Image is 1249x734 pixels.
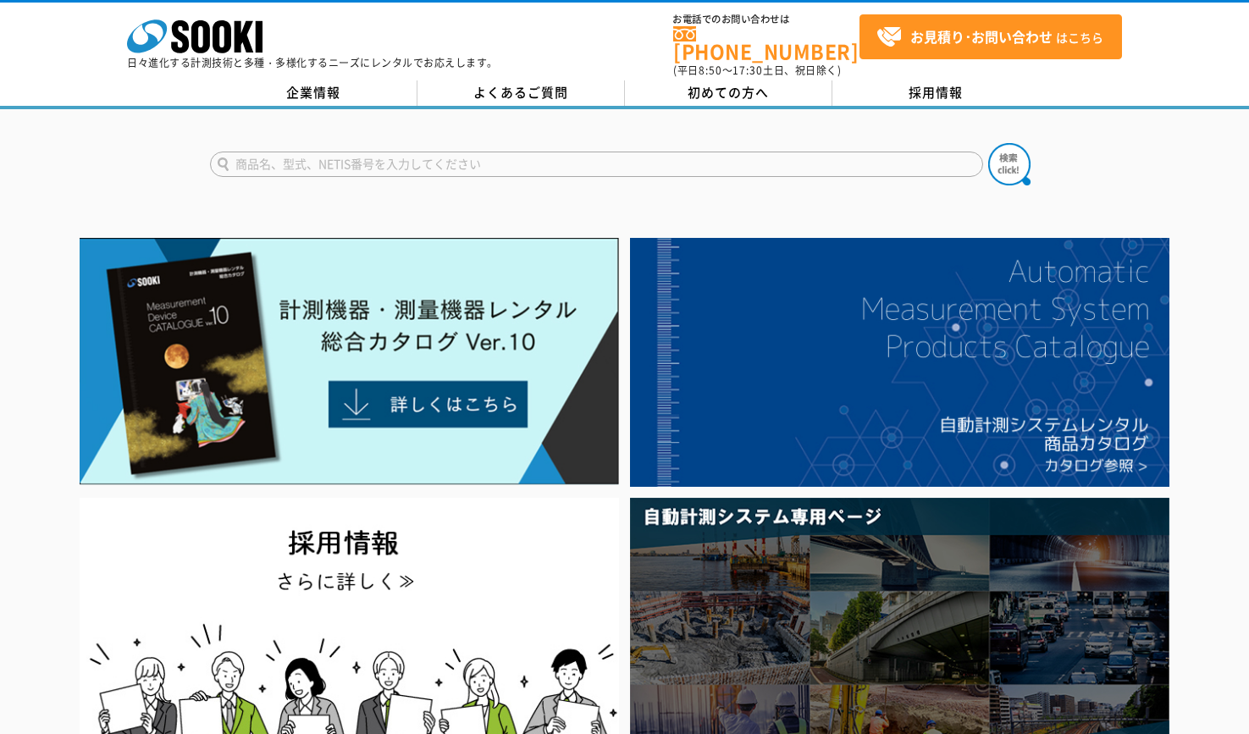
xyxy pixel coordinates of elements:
a: お見積り･お問い合わせはこちら [859,14,1122,59]
strong: お見積り･お問い合わせ [910,26,1053,47]
a: 採用情報 [832,80,1040,106]
input: 商品名、型式、NETIS番号を入力してください [210,152,983,177]
span: 8:50 [699,63,722,78]
span: (平日 ～ 土日、祝日除く) [673,63,841,78]
p: 日々進化する計測技術と多種・多様化するニーズにレンタルでお応えします。 [127,58,498,68]
span: はこちら [876,25,1103,50]
span: 初めての方へ [688,83,769,102]
a: [PHONE_NUMBER] [673,26,859,61]
img: btn_search.png [988,143,1031,185]
span: お電話でのお問い合わせは [673,14,859,25]
span: 17:30 [732,63,763,78]
img: Catalog Ver10 [80,238,619,485]
a: よくあるご質問 [417,80,625,106]
a: 初めての方へ [625,80,832,106]
img: 自動計測システムカタログ [630,238,1169,487]
a: 企業情報 [210,80,417,106]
